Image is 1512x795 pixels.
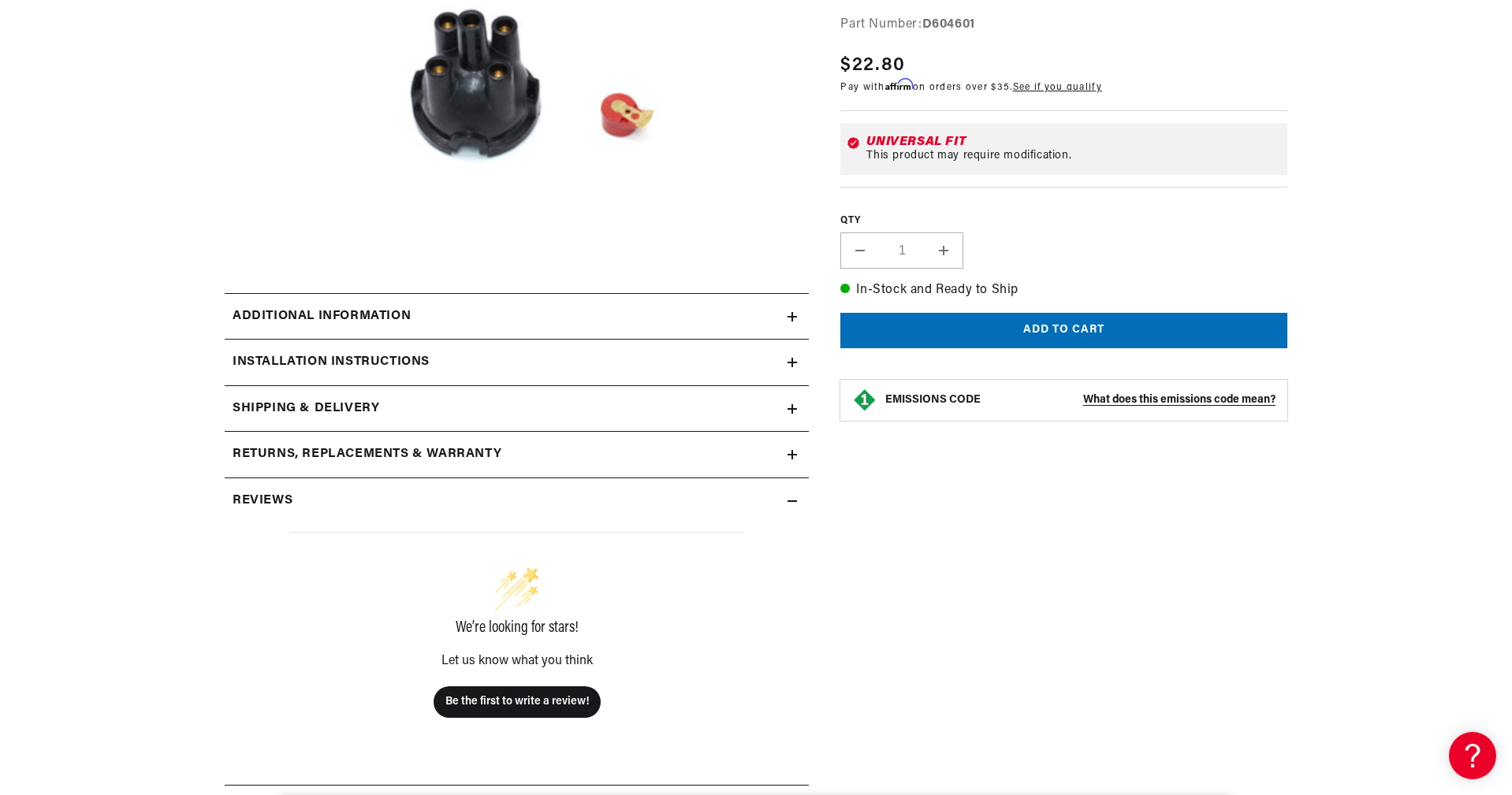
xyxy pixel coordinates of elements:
p: Pay with on orders over $35. [840,80,1102,95]
span: $22.80 [840,51,905,80]
h2: Returns, Replacements & Warranty [233,444,501,465]
h2: Additional information [233,306,411,327]
button: Be the first to write a review! [434,686,601,718]
summary: Returns, Replacements & Warranty [225,432,809,477]
strong: EMISSIONS CODE [885,394,981,406]
button: Add to cart [840,313,1287,348]
h2: Reviews [233,491,292,511]
div: Let us know what you think [289,655,744,667]
h2: Installation instructions [233,352,430,373]
div: customer reviews [233,524,801,773]
div: Part Number: [840,15,1287,35]
button: EMISSIONS CODEWhat does this emissions code mean? [885,393,1276,407]
summary: Additional information [225,294,809,340]
div: We’re looking for stars! [289,620,744,636]
summary: Reviews [225,478,809,524]
strong: What does this emissions code mean? [1083,394,1276,406]
summary: Installation instructions [225,340,809,385]
div: Universal Fit [866,136,1281,148]
h2: Shipping & Delivery [233,399,379,419]
p: In-Stock and Ready to Ship [840,280,1287,301]
strong: D604601 [922,18,975,31]
div: This product may require modification. [866,150,1281,162]
img: Emissions code [852,388,877,413]
a: See if you qualify - Learn more about Affirm Financing (opens in modal) [1013,83,1102,92]
label: QTY [840,214,1287,228]
summary: Shipping & Delivery [225,386,809,432]
span: Affirm [885,79,913,91]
